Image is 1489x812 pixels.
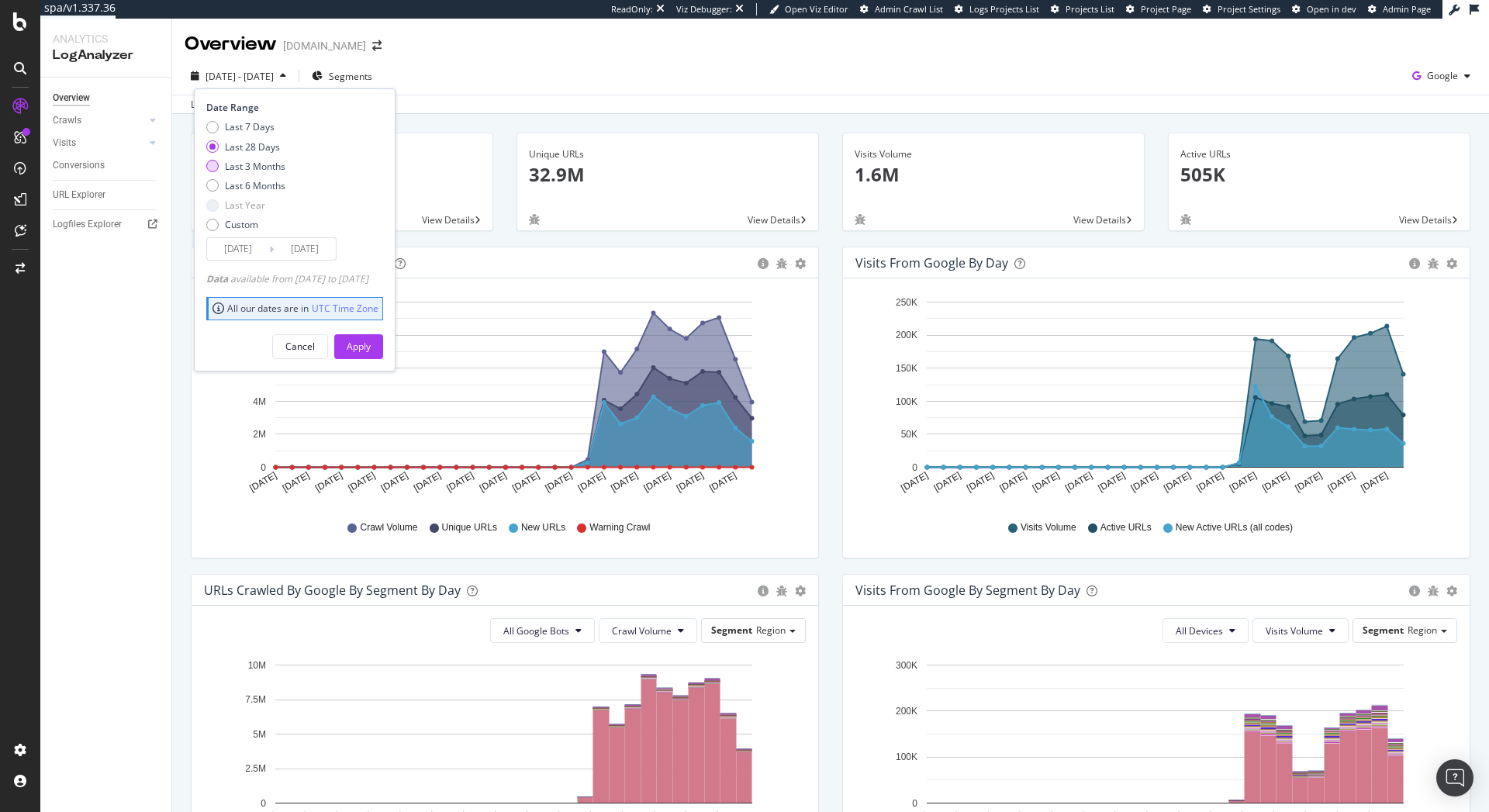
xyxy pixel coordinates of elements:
[53,187,105,203] div: URL Explorer
[1162,470,1193,494] text: [DATE]
[997,470,1028,494] text: [DATE]
[543,470,574,494] text: [DATE]
[611,3,653,16] div: ReadOnly:
[769,3,848,16] a: Open Viz Editor
[1266,624,1323,638] span: Visits Volume
[53,112,81,129] div: Crawls
[503,624,569,638] span: All Google Bots
[53,47,159,64] div: LogAnalyzer
[1073,213,1126,226] span: View Details
[212,302,378,315] div: All our dates are in
[711,624,752,637] span: Segment
[53,157,105,174] div: Conversions
[274,238,336,260] input: End Date
[1180,214,1191,225] div: bug
[185,31,277,57] div: Overview
[1228,470,1259,494] text: [DATE]
[248,660,266,671] text: 10M
[53,187,161,203] a: URL Explorer
[776,586,787,596] div: bug
[676,3,732,16] div: Viz Debugger:
[756,624,786,637] span: Region
[875,3,943,15] span: Admin Crawl List
[283,38,366,54] div: [DOMAIN_NAME]
[599,618,697,643] button: Crawl Volume
[1180,147,1458,161] div: Active URLs
[360,521,417,534] span: Crawl Volume
[225,140,280,154] div: Last 28 Days
[225,199,265,212] div: Last Year
[204,291,800,506] svg: A chart.
[412,470,443,494] text: [DATE]
[191,98,275,112] div: Last update
[896,752,917,763] text: 100K
[521,521,565,534] span: New URLs
[855,291,1452,506] svg: A chart.
[612,624,672,638] span: Crawl Volume
[225,218,258,231] div: Custom
[206,272,368,285] div: available from [DATE] to [DATE]
[1409,586,1420,596] div: circle-info
[896,396,917,407] text: 100K
[1363,624,1404,637] span: Segment
[642,470,673,494] text: [DATE]
[1383,3,1431,15] span: Admin Page
[346,470,377,494] text: [DATE]
[1436,759,1473,796] div: Open Intercom Messenger
[206,272,230,285] span: Data
[912,462,917,473] text: 0
[529,161,807,188] p: 32.9M
[1031,470,1062,494] text: [DATE]
[53,157,161,174] a: Conversions
[785,3,848,15] span: Open Viz Editor
[896,363,917,374] text: 150K
[1359,470,1390,494] text: [DATE]
[795,586,806,596] div: gear
[478,470,509,494] text: [DATE]
[206,218,285,231] div: Custom
[1203,3,1280,16] a: Project Settings
[490,618,595,643] button: All Google Bots
[1194,470,1225,494] text: [DATE]
[1428,258,1439,269] div: bug
[1129,470,1160,494] text: [DATE]
[748,213,800,226] span: View Details
[1368,3,1431,16] a: Admin Page
[1260,470,1291,494] text: [DATE]
[225,160,285,173] div: Last 3 Months
[261,462,266,473] text: 0
[1176,624,1223,638] span: All Devices
[1180,161,1458,188] p: 505K
[576,470,607,494] text: [DATE]
[1100,521,1152,534] span: Active URLs
[776,258,787,269] div: bug
[912,798,917,809] text: 0
[860,3,943,16] a: Admin Crawl List
[855,214,865,225] div: bug
[1446,258,1457,269] div: gear
[969,3,1039,15] span: Logs Projects List
[1163,618,1249,643] button: All Devices
[281,470,312,494] text: [DATE]
[206,70,274,83] span: [DATE] - [DATE]
[253,396,266,407] text: 4M
[53,90,90,106] div: Overview
[442,521,497,534] span: Unique URLs
[206,120,285,133] div: Last 7 Days
[758,586,769,596] div: circle-info
[855,255,1008,271] div: Visits from Google by day
[225,120,275,133] div: Last 7 Days
[1063,470,1094,494] text: [DATE]
[261,798,266,809] text: 0
[347,340,371,353] div: Apply
[899,470,930,494] text: [DATE]
[204,582,461,598] div: URLs Crawled by Google By Segment By Day
[444,470,475,494] text: [DATE]
[53,135,76,151] div: Visits
[1176,521,1293,534] span: New Active URLs (all codes)
[1408,624,1437,637] span: Region
[795,258,806,269] div: gear
[206,199,285,212] div: Last Year
[53,31,159,47] div: Analytics
[1399,213,1452,226] span: View Details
